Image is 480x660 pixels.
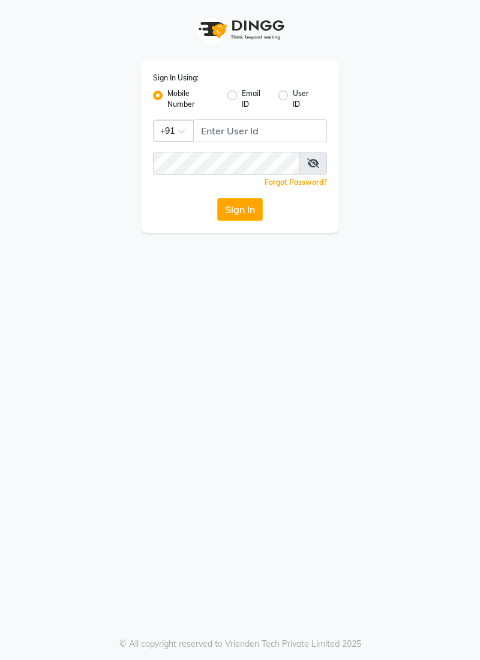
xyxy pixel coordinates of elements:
input: Username [193,119,327,142]
label: Mobile Number [167,88,218,110]
label: Email ID [242,88,269,110]
label: Sign In Using: [153,73,199,83]
button: Sign In [217,198,263,221]
input: Username [153,152,300,175]
label: User ID [293,88,317,110]
img: logo1.svg [192,12,288,47]
a: Forgot Password? [265,178,327,187]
